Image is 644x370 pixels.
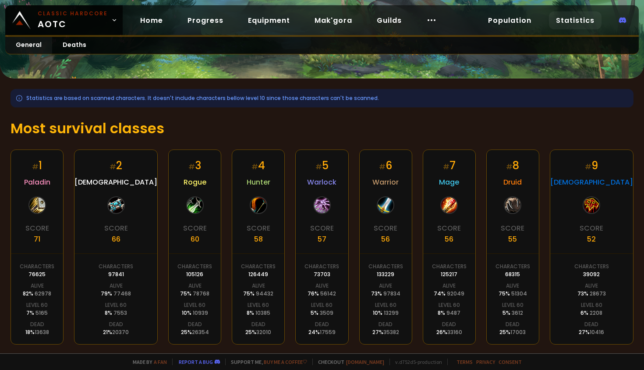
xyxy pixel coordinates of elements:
[585,158,598,173] div: 9
[481,11,538,29] a: Population
[101,290,131,298] div: 79 %
[503,177,522,188] span: Druid
[20,263,54,270] div: Characters
[550,177,633,188] span: [DEMOGRAPHIC_DATA]
[434,290,464,298] div: 74 %
[447,290,464,297] span: 92049
[241,263,276,270] div: Characters
[373,309,399,317] div: 10 %
[104,223,128,234] div: Score
[243,290,273,298] div: 75 %
[74,177,157,188] span: [DEMOGRAPHIC_DATA]
[436,328,462,336] div: 26 %
[181,328,209,336] div: 25 %
[188,162,195,172] small: #
[590,328,604,336] span: 10416
[511,290,527,297] span: 51304
[184,177,206,188] span: Rogue
[371,290,400,298] div: 73 %
[248,270,268,278] div: 126449
[112,328,129,336] span: 20370
[308,290,336,298] div: 76 %
[476,359,495,365] a: Privacy
[252,282,265,290] div: Alive
[304,263,339,270] div: Characters
[320,290,336,297] span: 56142
[30,320,44,328] div: Dead
[446,309,460,317] span: 9487
[437,223,461,234] div: Score
[35,309,48,317] span: 5165
[31,282,44,290] div: Alive
[375,301,396,309] div: Level 60
[320,328,336,336] span: 17559
[590,290,606,297] span: 28673
[308,328,336,336] div: 24 %
[583,270,600,278] div: 39092
[254,234,263,245] div: 58
[251,162,258,172] small: #
[34,234,40,245] div: 71
[38,10,108,31] span: AOTC
[443,158,456,173] div: 7
[245,328,271,336] div: 25 %
[312,359,384,365] span: Checkout
[506,282,519,290] div: Alive
[585,162,591,172] small: #
[35,328,49,336] span: 13638
[499,359,522,365] a: Consent
[315,158,329,173] div: 5
[580,223,603,234] div: Score
[379,162,386,172] small: #
[11,118,633,139] h1: Most survival classes
[193,309,208,317] span: 10939
[247,177,270,188] span: Hunter
[502,301,524,309] div: Level 60
[508,234,517,245] div: 55
[193,290,209,297] span: 78768
[447,328,462,336] span: 33160
[587,234,596,245] div: 52
[443,162,449,172] small: #
[180,11,230,29] a: Progress
[5,5,123,35] a: Classic HardcoreAOTC
[512,309,523,317] span: 3612
[182,309,208,317] div: 10 %
[251,158,265,173] div: 4
[108,270,124,278] div: 97841
[113,309,127,317] span: 7553
[505,270,520,278] div: 68315
[38,10,108,18] small: Classic Hardcore
[495,263,530,270] div: Characters
[110,162,116,172] small: #
[28,270,46,278] div: 76625
[179,359,213,365] a: Report a bug
[368,263,403,270] div: Characters
[307,177,336,188] span: Warlock
[188,158,201,173] div: 3
[251,320,265,328] div: Dead
[310,223,334,234] div: Score
[110,158,122,173] div: 2
[192,328,209,336] span: 26354
[112,234,120,245] div: 66
[377,270,394,278] div: 133229
[506,320,520,328] div: Dead
[432,263,467,270] div: Characters
[264,359,307,365] a: Buy me a coffee
[315,282,329,290] div: Alive
[11,89,633,107] div: Statistics are based on scanned characters. It doesn't include characters bellow level 10 since t...
[370,11,409,29] a: Guilds
[113,290,131,297] span: 77468
[188,282,202,290] div: Alive
[311,309,333,317] div: 5 %
[510,328,526,336] span: 17003
[191,234,199,245] div: 60
[35,290,51,297] span: 62978
[499,328,526,336] div: 25 %
[256,290,273,297] span: 94432
[442,282,456,290] div: Alive
[381,234,390,245] div: 56
[241,11,297,29] a: Equipment
[577,290,606,298] div: 73 %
